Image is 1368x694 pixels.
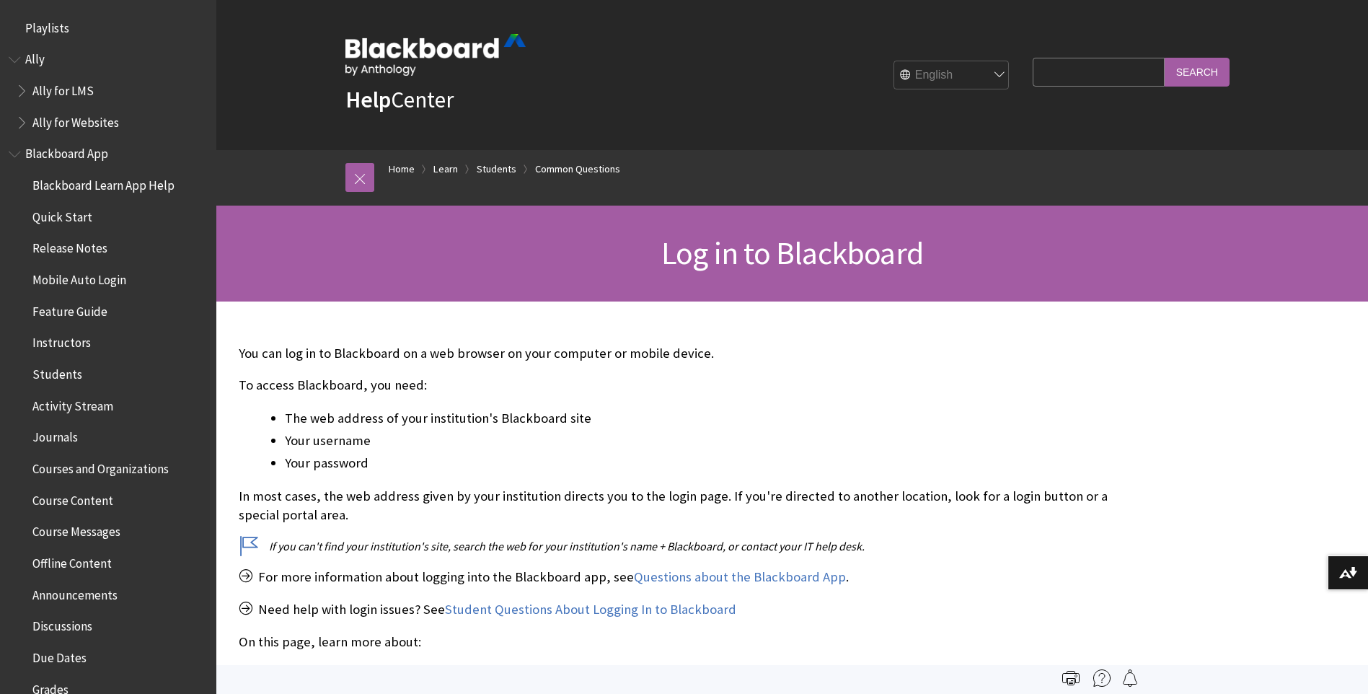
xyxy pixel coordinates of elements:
img: Blackboard by Anthology [345,34,526,76]
span: Blackboard Learn App Help [32,173,175,193]
input: Search [1165,58,1230,86]
strong: Help [345,85,391,114]
a: Student Questions About Logging In to Blackboard [445,601,736,618]
span: Feature Guide [32,299,107,319]
li: Your username [285,431,1133,451]
li: Your password [285,453,1133,473]
span: Mobile Auto Login [32,268,126,287]
a: Home [389,160,415,178]
img: Print [1062,669,1080,687]
p: For more information about logging into the Blackboard app, see . [239,568,1133,587]
span: Ally [25,48,45,67]
span: Announcements [32,583,118,602]
a: Learn [433,160,458,178]
span: Journals [32,426,78,445]
span: Log in to Blackboard [661,233,923,273]
nav: Book outline for Anthology Ally Help [9,48,208,135]
img: More help [1093,669,1111,687]
span: Ally for Websites [32,110,119,130]
p: Need help with login issues? See [239,600,1133,619]
a: Common Questions [535,160,620,178]
p: On this page, learn more about: [239,633,1133,651]
span: Release Notes [32,237,107,256]
span: Course Content [32,488,113,508]
span: Student Questions About Logging In to Blackboard [445,601,736,618]
p: If you can't find your institution's site, search the web for your institution's name + Blackboar... [239,538,1133,554]
span: Course Messages [32,520,120,540]
p: You can log in to Blackboard on a web browser on your computer or mobile device. [239,344,1133,363]
a: Students [477,160,516,178]
span: Activity Stream [32,394,113,413]
img: Follow this page [1121,669,1139,687]
p: In most cases, the web address given by your institution directs you to the login page. If you're... [239,487,1133,524]
span: Offline Content [32,551,112,571]
span: Students [32,362,82,382]
span: Ally for LMS [32,79,94,98]
span: Courses and Organizations [32,457,169,476]
a: Questions about the Blackboard App [634,568,846,586]
span: Playlists [25,16,69,35]
select: Site Language Selector [894,61,1010,90]
li: The web address of your institution's Blackboard site [285,408,1133,429]
p: To access Blackboard, you need: [239,376,1133,395]
span: Discussions [32,614,92,633]
span: Instructors [32,331,91,351]
span: Quick Start [32,205,92,224]
a: HelpCenter [345,85,454,114]
nav: Book outline for Playlists [9,16,208,40]
span: Blackboard App [25,142,108,162]
span: Due Dates [32,646,87,665]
